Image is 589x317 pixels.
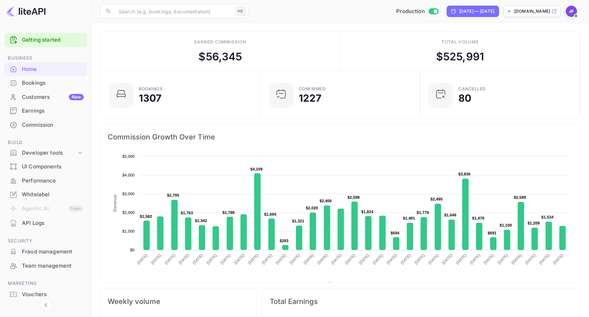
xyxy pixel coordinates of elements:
text: $1,779 [417,210,429,215]
a: Fraud management [4,245,87,258]
div: Bookings [22,79,84,87]
text: [DATE] [331,253,343,265]
div: Developer tools [22,149,77,157]
div: CustomersNew [4,90,87,104]
text: [DATE] [483,253,495,265]
text: [DATE] [275,253,287,265]
p: [DOMAIN_NAME] [514,8,550,14]
img: Jenny Frimer [566,6,577,17]
text: [DATE] [233,253,245,265]
text: $694 [391,231,400,235]
text: $283 [280,239,288,243]
span: Security [4,237,87,245]
div: UI Components [22,163,84,171]
text: $1,478 [472,216,484,220]
text: [DATE] [427,253,439,265]
text: [DATE] [358,253,370,265]
text: [DATE] [261,253,273,265]
text: $1,694 [264,212,276,216]
text: [DATE] [178,253,190,265]
div: CANCELLED [458,87,486,91]
text: $1,209 [528,221,540,225]
text: [DATE] [469,253,481,265]
span: Commission Growth Over Time [108,131,573,143]
div: API Logs [4,216,87,230]
div: 80 [458,93,471,103]
text: [DATE] [316,253,328,265]
div: Switch to Sandbox mode [393,7,441,16]
text: [DATE] [136,253,148,265]
div: Click to change the date range period [447,6,499,17]
div: Whitelabel [22,191,84,199]
text: $2,598 [347,195,360,199]
text: $1,534 [541,215,554,219]
div: Commission [4,118,87,132]
a: Home [4,62,87,76]
a: Bookings [4,76,87,89]
text: $5,000 [122,154,135,158]
div: UI Components [4,160,87,174]
text: [DATE] [303,253,315,265]
div: Performance [4,174,87,188]
div: $ 525,991 [436,49,484,65]
text: Revenue [334,282,352,287]
text: [DATE] [220,253,232,265]
div: Getting started [4,33,87,47]
text: $2,000 [122,210,135,215]
text: [DATE] [455,253,467,265]
a: UI Components [4,160,87,173]
text: [DATE] [511,253,523,265]
text: $2,589 [514,195,526,199]
span: Business [4,54,87,62]
div: Fraud management [4,245,87,259]
text: $1,100 [500,223,512,227]
text: [DATE] [414,253,426,265]
text: [DATE] [552,253,564,265]
a: CustomersNew [4,90,87,103]
text: [DATE] [206,253,218,265]
text: $3,000 [122,192,135,196]
text: $691 [488,231,496,235]
text: [DATE] [441,253,453,265]
div: Performance [22,177,84,185]
div: API Logs [22,219,84,227]
a: Commission [4,118,87,131]
text: $1,481 [403,216,415,220]
a: Team management [4,259,87,272]
span: Total Earnings [270,296,573,307]
text: [DATE] [497,253,509,265]
div: Home [22,65,84,73]
span: Weekly volume [108,296,249,307]
text: [DATE] [386,253,398,265]
div: Fraud management [22,248,84,256]
div: ⌘K [235,7,246,16]
a: Earnings [4,104,87,117]
text: [DATE] [289,253,301,265]
div: Commission [22,121,84,129]
span: Marketing [4,280,87,287]
input: Search (e.g. bookings, documentation) [114,4,232,18]
div: Vouchers [22,291,84,299]
text: $1,000 [122,229,135,233]
div: Total volume [441,39,479,45]
div: Earnings [22,107,84,115]
text: [DATE] [192,253,204,265]
div: Whitelabel [4,188,87,202]
div: [DATE] — [DATE] [459,8,494,14]
a: Performance [4,174,87,187]
span: Production [396,7,425,16]
button: Collapse navigation [40,299,52,311]
text: $2,400 [320,199,332,203]
div: Bookings [4,76,87,90]
div: $ 56,345 [198,49,242,65]
text: [DATE] [400,253,412,265]
div: Confirmed [299,87,326,91]
text: $2,495 [430,197,443,201]
a: Whitelabel [4,188,87,201]
div: 1227 [299,93,322,103]
div: Bookings [139,87,162,91]
text: $2,705 [167,193,179,197]
a: Vouchers [4,288,87,301]
div: Developer tools [4,147,87,159]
